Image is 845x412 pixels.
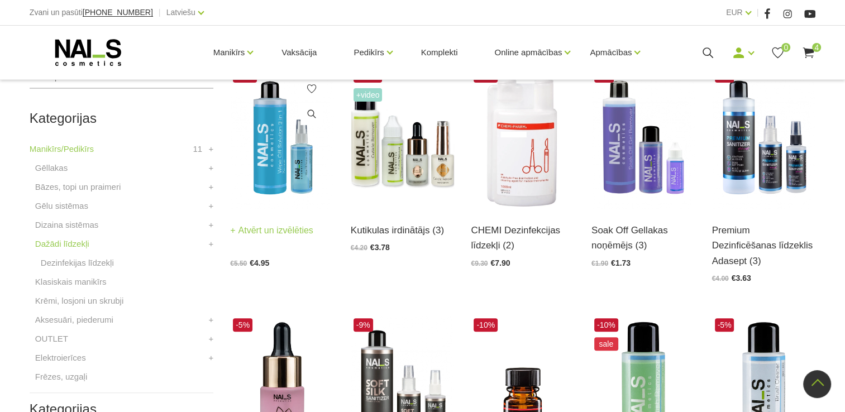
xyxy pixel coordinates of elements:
[490,258,510,267] span: €7.90
[230,260,247,267] span: €5.50
[781,43,790,52] span: 0
[611,258,631,267] span: €1.73
[35,351,86,365] a: Elektroierīces
[726,6,743,19] a: EUR
[230,66,334,209] img: Līdzeklis “trīs vienā“ - paredzēts dabīgā naga attaukošanai un dehidrācijai, gela un gellaku lipī...
[712,275,729,282] span: €4.00
[354,30,384,75] a: Pedikīrs
[351,244,367,252] span: €4.20
[35,237,89,251] a: Dažādi līdzekļi
[471,223,575,253] a: CHEMI Dezinfekcijas līdzekļi (2)
[715,318,734,332] span: -5%
[35,313,113,327] a: Aksesuāri, piederumi
[474,318,498,332] span: -10%
[712,223,816,269] a: Premium Dezinficēšanas līdzeklis Adasept (3)
[591,260,608,267] span: €1.90
[30,6,153,20] div: Zvani un pasūti
[712,66,816,209] img: Pielietošanas sfēra profesionālai lietošanai: Medicīnisks līdzeklis paredzēts roku un virsmu dezi...
[273,26,326,79] a: Vaksācija
[732,274,751,282] span: €3.63
[412,26,467,79] a: Komplekti
[35,180,121,194] a: Bāzes, topi un praimeri
[233,318,252,332] span: -5%
[166,6,195,19] a: Latviešu
[208,351,213,365] a: +
[801,46,815,60] a: 4
[354,318,373,332] span: -9%
[35,275,107,289] a: Klasiskais manikīrs
[208,237,213,251] a: +
[351,66,455,209] img: Līdzeklis kutikulas mīkstināšanai un irdināšanai vien pāris sekunžu laikā. Ideāli piemērots kutik...
[471,66,575,209] img: STERISEPT INSTRU 1L (SPORICĪDS)Sporicīds instrumentu dezinfekcijas un mazgāšanas līdzeklis invent...
[208,161,213,175] a: +
[35,332,68,346] a: OUTLET
[208,142,213,156] a: +
[35,218,98,232] a: Dizaina sistēmas
[757,6,759,20] span: |
[208,218,213,232] a: +
[208,180,213,194] a: +
[471,260,488,267] span: €9.30
[250,258,269,267] span: €4.95
[590,30,632,75] a: Apmācības
[771,46,785,60] a: 0
[30,142,94,156] a: Manikīrs/Pedikīrs
[208,199,213,213] a: +
[812,43,821,52] span: 4
[591,223,695,253] a: Soak Off Gellakas noņēmējs (3)
[208,332,213,346] a: +
[35,294,123,308] a: Krēmi, losjoni un skrubji
[193,142,202,156] span: 11
[35,370,87,384] a: Frēzes, uzgaļi
[594,337,618,351] span: sale
[591,66,695,209] img: Profesionāls šķīdums gellakas un citu “soak off” produktu ātrai noņemšanai.Nesausina rokas.Tilpum...
[35,199,88,213] a: Gēlu sistēmas
[35,161,68,175] a: Gēllakas
[83,8,153,17] a: [PHONE_NUMBER]
[30,111,213,126] h2: Kategorijas
[354,88,383,102] span: +Video
[159,6,161,20] span: |
[230,223,313,238] a: Atvērt un izvēlēties
[213,30,245,75] a: Manikīrs
[41,256,114,270] a: Dezinfekijas līdzekļi
[370,243,390,252] span: €3.78
[208,313,213,327] a: +
[594,318,618,332] span: -10%
[494,30,562,75] a: Online apmācības
[351,223,455,238] a: Kutikulas irdinātājs (3)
